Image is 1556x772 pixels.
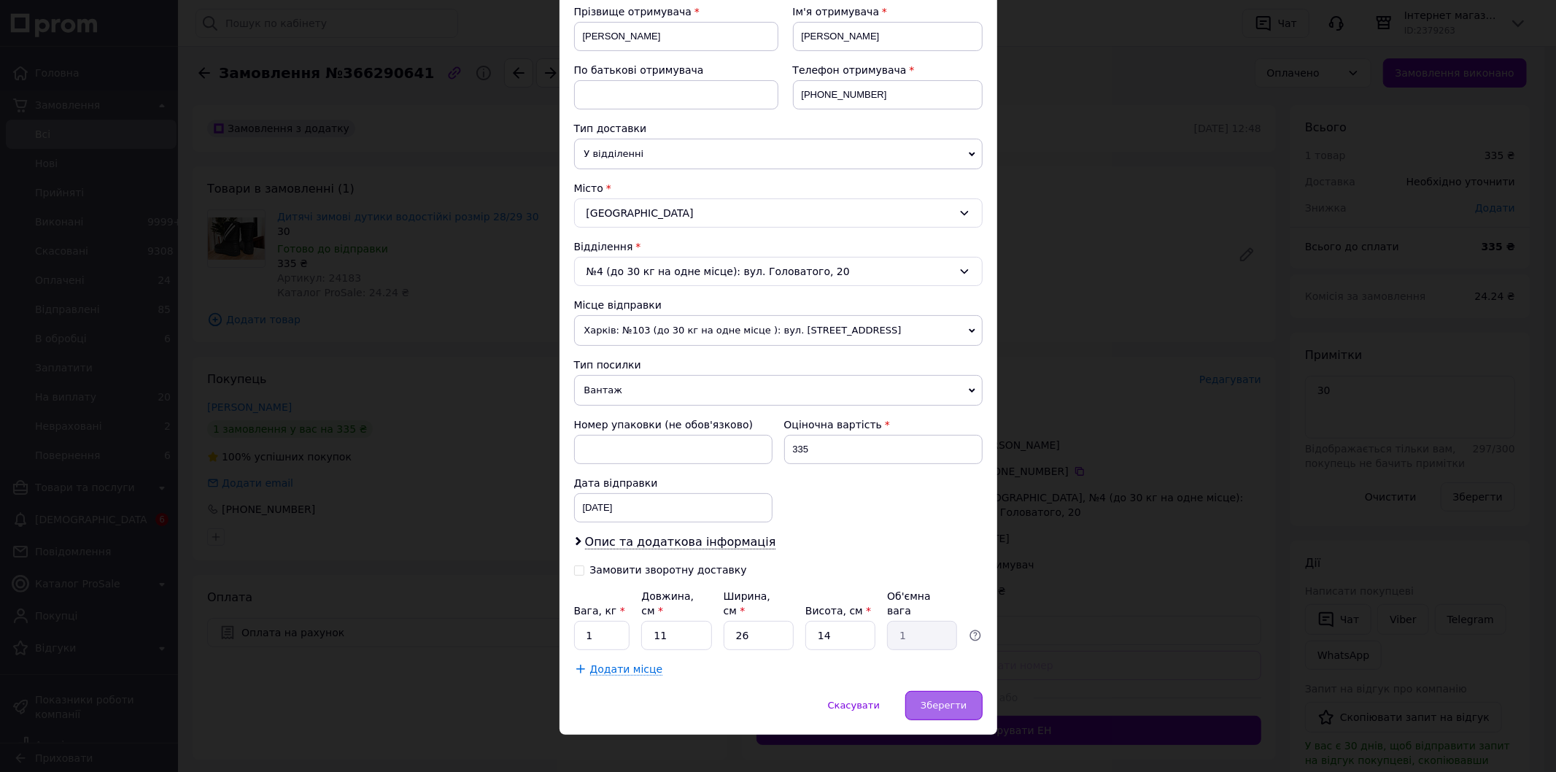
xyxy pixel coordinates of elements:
span: Тип посилки [574,359,641,371]
span: Ім'я отримувача [793,6,880,18]
label: Висота, см [805,605,871,617]
span: Тип доставки [574,123,647,134]
div: [GEOGRAPHIC_DATA] [574,198,983,228]
div: Відділення [574,239,983,254]
div: Замовити зворотну доставку [590,564,747,576]
div: Дата відправки [574,476,773,490]
input: +380 [793,80,983,109]
div: Місто [574,181,983,196]
span: Вантаж [574,375,983,406]
span: Харків: №103 (до 30 кг на одне місце ): вул. [STREET_ADDRESS] [574,315,983,346]
span: У відділенні [574,139,983,169]
span: Скасувати [828,700,880,711]
span: По батькові отримувача [574,64,704,76]
span: Телефон отримувача [793,64,907,76]
div: №4 (до 30 кг на одне місце): вул. Головатого, 20 [574,257,983,286]
span: Прізвище отримувача [574,6,692,18]
span: Зберегти [921,700,967,711]
span: Додати місце [590,663,663,676]
label: Довжина, см [641,590,694,617]
label: Ширина, см [724,590,770,617]
label: Вага, кг [574,605,625,617]
div: Об'ємна вага [887,589,957,618]
div: Оціночна вартість [784,417,983,432]
div: Номер упаковки (не обов'язково) [574,417,773,432]
span: Місце відправки [574,299,662,311]
span: Опис та додаткова інформація [585,535,776,549]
